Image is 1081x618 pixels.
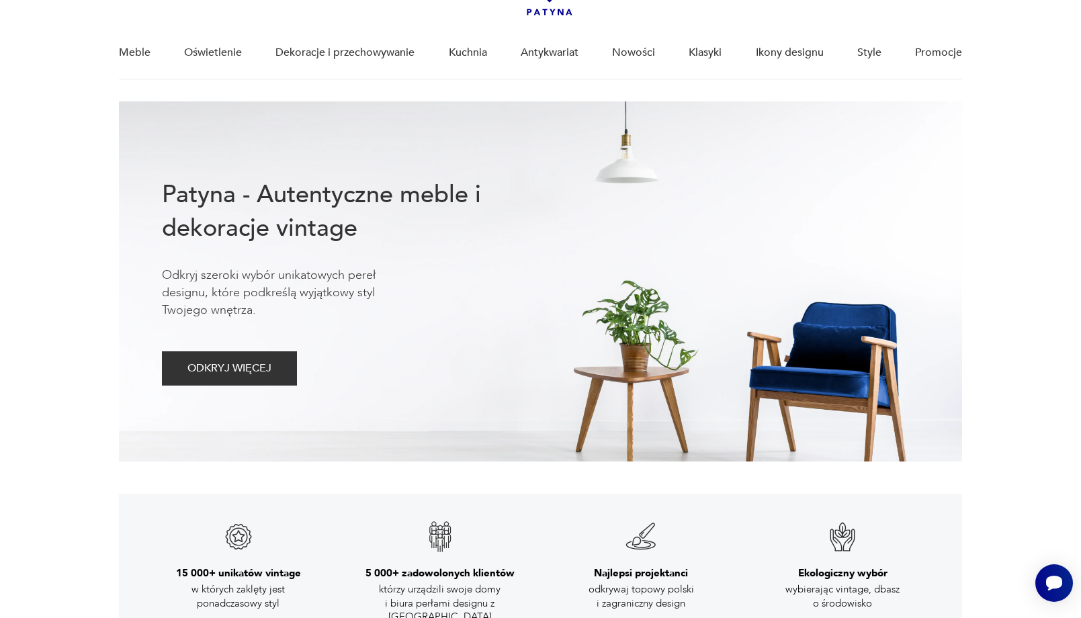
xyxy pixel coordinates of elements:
[798,566,888,580] h3: Ekologiczny wybór
[567,582,715,610] p: odkrywaj topowy polski i zagraniczny design
[162,351,297,386] button: ODKRYJ WIĘCEJ
[119,27,150,79] a: Meble
[915,27,962,79] a: Promocje
[689,27,722,79] a: Klasyki
[857,27,881,79] a: Style
[756,27,824,79] a: Ikony designu
[424,521,456,553] img: Znak gwarancji jakości
[165,582,312,610] p: w których zaklęty jest ponadczasowy styl
[826,521,859,553] img: Znak gwarancji jakości
[162,365,297,374] a: ODKRYJ WIĘCEJ
[594,566,688,580] h3: Najlepsi projektanci
[1035,564,1073,602] iframe: Smartsupp widget button
[162,178,525,245] h1: Patyna - Autentyczne meble i dekoracje vintage
[769,582,916,610] p: wybierając vintage, dbasz o środowisko
[176,566,301,580] h3: 15 000+ unikatów vintage
[365,566,515,580] h3: 5 000+ zadowolonych klientów
[222,521,255,553] img: Znak gwarancji jakości
[625,521,657,553] img: Znak gwarancji jakości
[162,267,417,319] p: Odkryj szeroki wybór unikatowych pereł designu, które podkreślą wyjątkowy styl Twojego wnętrza.
[184,27,242,79] a: Oświetlenie
[275,27,415,79] a: Dekoracje i przechowywanie
[521,27,578,79] a: Antykwariat
[612,27,655,79] a: Nowości
[449,27,487,79] a: Kuchnia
